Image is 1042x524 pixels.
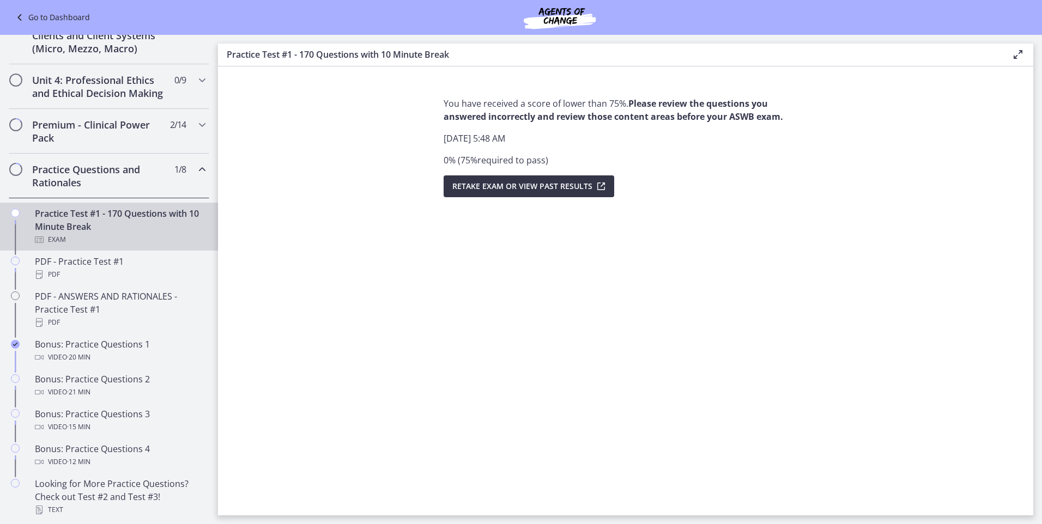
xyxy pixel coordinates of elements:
img: Agents of Change [494,4,625,31]
span: · 21 min [67,386,90,399]
div: Video [35,455,205,468]
span: 2 / 14 [170,118,186,131]
div: Video [35,351,205,364]
div: Video [35,386,205,399]
span: · 20 min [67,351,90,364]
span: 1 / 8 [174,163,186,176]
span: 0 % ( 75 % required to pass ) [444,154,548,166]
h2: Unit 3: Interventions with Clients and Client Systems (Micro, Mezzo, Macro) [32,16,165,55]
div: PDF - ANSWERS AND RATIONALES - Practice Test #1 [35,290,205,329]
div: Text [35,503,205,516]
span: Retake Exam OR View Past Results [452,180,592,193]
span: 0 / 9 [174,74,186,87]
h3: Practice Test #1 - 170 Questions with 10 Minute Break [227,48,994,61]
h2: Premium - Clinical Power Pack [32,118,165,144]
span: · 12 min [67,455,90,468]
span: [DATE] 5:48 AM [444,132,505,144]
div: Bonus: Practice Questions 2 [35,373,205,399]
div: Practice Test #1 - 170 Questions with 10 Minute Break [35,207,205,246]
div: Looking for More Practice Questions? Check out Test #2 and Test #3! [35,477,205,516]
div: Bonus: Practice Questions 3 [35,407,205,434]
h2: Practice Questions and Rationales [32,163,165,189]
p: You have received a score of lower than 75%. [444,97,808,123]
div: Bonus: Practice Questions 4 [35,442,205,468]
div: Video [35,421,205,434]
i: Completed [11,340,20,349]
div: PDF [35,268,205,281]
button: Retake Exam OR View Past Results [444,175,614,197]
div: PDF - Practice Test #1 [35,255,205,281]
a: Go to Dashboard [13,11,90,24]
div: PDF [35,316,205,329]
span: · 15 min [67,421,90,434]
div: Exam [35,233,205,246]
div: Bonus: Practice Questions 1 [35,338,205,364]
h2: Unit 4: Professional Ethics and Ethical Decision Making [32,74,165,100]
